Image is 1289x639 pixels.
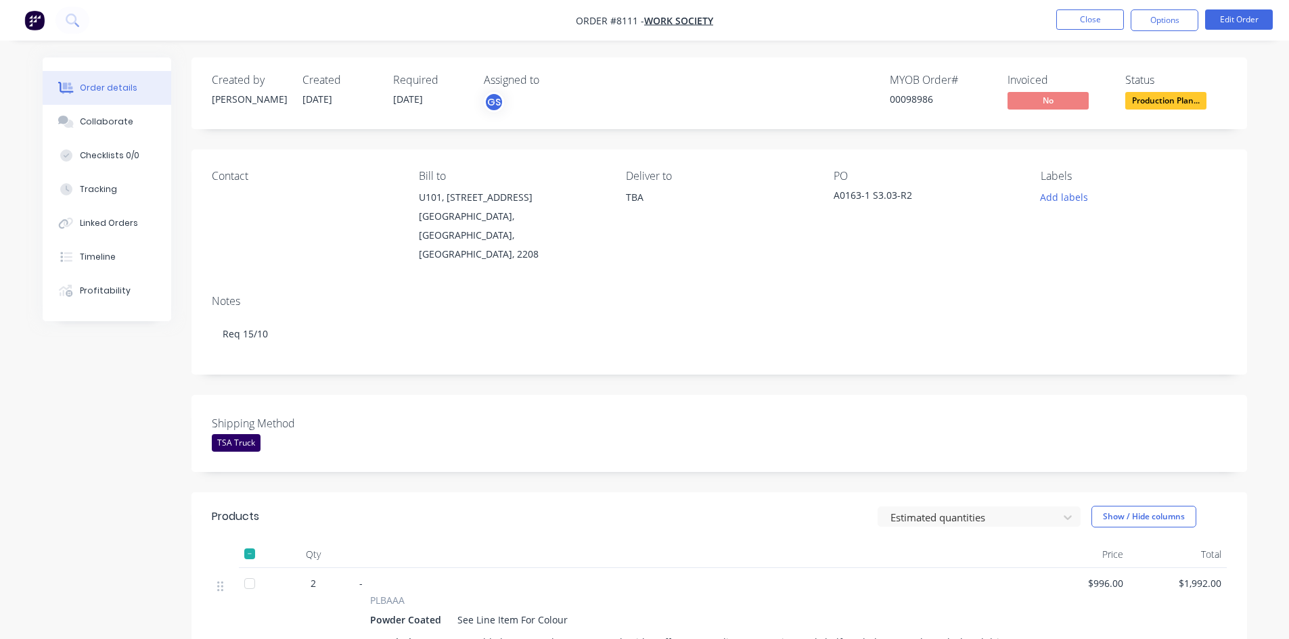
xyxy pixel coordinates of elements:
div: U101, [STREET_ADDRESS][GEOGRAPHIC_DATA], [GEOGRAPHIC_DATA], [GEOGRAPHIC_DATA], 2208 [419,188,604,264]
button: Show / Hide columns [1091,506,1196,527]
div: Checklists 0/0 [80,149,139,162]
div: Required [393,74,468,87]
div: Linked Orders [80,217,138,229]
span: PLBAAA [370,593,405,607]
div: Assigned to [484,74,619,87]
div: MYOB Order # [890,74,991,87]
div: Req 15/10 [212,313,1227,354]
div: [PERSON_NAME] [212,92,286,106]
button: Checklists 0/0 [43,139,171,172]
button: Close [1056,9,1124,30]
div: Invoiced [1008,74,1109,87]
div: U101, [STREET_ADDRESS] [419,188,604,207]
label: Shipping Method [212,415,381,431]
span: Production Plan... [1125,92,1206,109]
span: Order #8111 - [576,14,644,27]
div: Products [212,508,259,525]
span: - [359,577,363,590]
img: Factory [24,10,45,30]
div: TBA [626,188,811,231]
span: [DATE] [302,93,332,105]
div: Qty [273,541,354,568]
div: TSA Truck [212,434,261,452]
div: Tracking [80,183,117,195]
div: Price [1031,541,1129,568]
div: Total [1129,541,1227,568]
button: Options [1131,9,1198,31]
div: Order details [80,82,137,94]
button: Profitability [43,274,171,308]
button: Collaborate [43,105,171,139]
button: Tracking [43,172,171,206]
span: No [1008,92,1089,109]
div: PO [834,170,1019,183]
div: [GEOGRAPHIC_DATA], [GEOGRAPHIC_DATA], [GEOGRAPHIC_DATA], 2208 [419,207,604,264]
button: Order details [43,71,171,105]
div: Deliver to [626,170,811,183]
span: [DATE] [393,93,423,105]
div: A0163-1 S3.03-R2 [834,188,1003,207]
span: $1,992.00 [1134,576,1221,590]
button: Edit Order [1205,9,1273,30]
div: Timeline [80,251,116,263]
div: Notes [212,295,1227,308]
div: Collaborate [80,116,133,128]
button: Linked Orders [43,206,171,240]
button: GS [484,92,504,112]
button: Timeline [43,240,171,274]
div: Profitability [80,285,131,297]
div: Created [302,74,377,87]
div: Powder Coated [370,610,447,630]
button: Production Plan... [1125,92,1206,112]
div: TBA [626,188,811,207]
span: 2 [311,576,316,590]
div: Created by [212,74,286,87]
div: Labels [1041,170,1226,183]
div: 00098986 [890,92,991,106]
div: Status [1125,74,1227,87]
div: Bill to [419,170,604,183]
div: Contact [212,170,397,183]
button: Add labels [1033,188,1095,206]
a: Work Society [644,14,713,27]
span: $996.00 [1036,576,1123,590]
div: See Line Item For Colour [452,610,568,630]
